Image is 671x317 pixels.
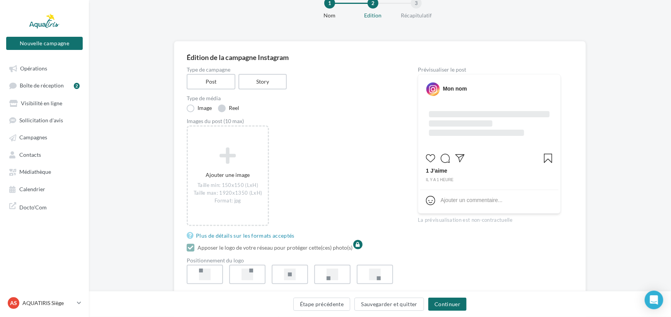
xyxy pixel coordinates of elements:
[19,117,63,123] span: Sollicitation d'avis
[21,100,62,106] span: Visibilité en ligne
[5,96,84,110] a: Visibilité en ligne
[187,74,235,89] label: Post
[187,118,393,124] div: Images du post (10 max)
[426,154,435,163] svg: J’aime
[428,298,467,311] button: Continuer
[198,244,353,252] div: Apposer le logo de votre réseau pour protéger cette(ces) photo(s)
[74,83,80,89] div: 2
[5,113,84,127] a: Sollicitation d'avis
[19,202,47,211] span: Docto'Com
[392,12,441,19] div: Récapitulatif
[6,37,83,50] button: Nouvelle campagne
[426,167,553,176] div: 1 J’aime
[6,296,83,310] a: AS AQUATIRIS Siège
[441,154,450,163] svg: Commenter
[5,61,84,75] a: Opérations
[5,130,84,144] a: Campagnes
[5,164,84,178] a: Médiathèque
[10,299,17,307] span: AS
[20,65,47,72] span: Opérations
[5,182,84,196] a: Calendrier
[305,12,354,19] div: Nom
[426,176,553,183] div: il y a 1 heure
[348,12,398,19] div: Edition
[418,214,561,224] div: La prévisualisation est non-contractuelle
[187,54,573,61] div: Édition de la campagne Instagram
[218,105,239,112] label: Reel
[455,154,465,163] svg: Partager la publication
[354,298,424,311] button: Sauvegarder et quitter
[19,134,47,141] span: Campagnes
[5,78,84,93] a: Boîte de réception2
[441,196,502,204] div: Ajouter un commentaire...
[543,154,553,163] svg: Enregistrer
[443,85,467,93] div: Mon nom
[22,299,74,307] p: AQUATIRIS Siège
[19,186,45,192] span: Calendrier
[19,169,51,175] span: Médiathèque
[187,67,393,72] label: Type de campagne
[5,147,84,161] a: Contacts
[187,105,212,112] label: Image
[20,82,64,89] span: Boîte de réception
[187,231,298,240] a: Plus de détails sur les formats acceptés
[187,96,393,101] label: Type de média
[238,74,287,89] label: Story
[187,258,393,263] div: Positionnement du logo
[418,67,561,72] div: Prévisualiser le post
[426,196,435,205] svg: Emoji
[293,298,351,311] button: Étape précédente
[645,291,663,309] div: Open Intercom Messenger
[19,151,41,158] span: Contacts
[5,199,84,214] a: Docto'Com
